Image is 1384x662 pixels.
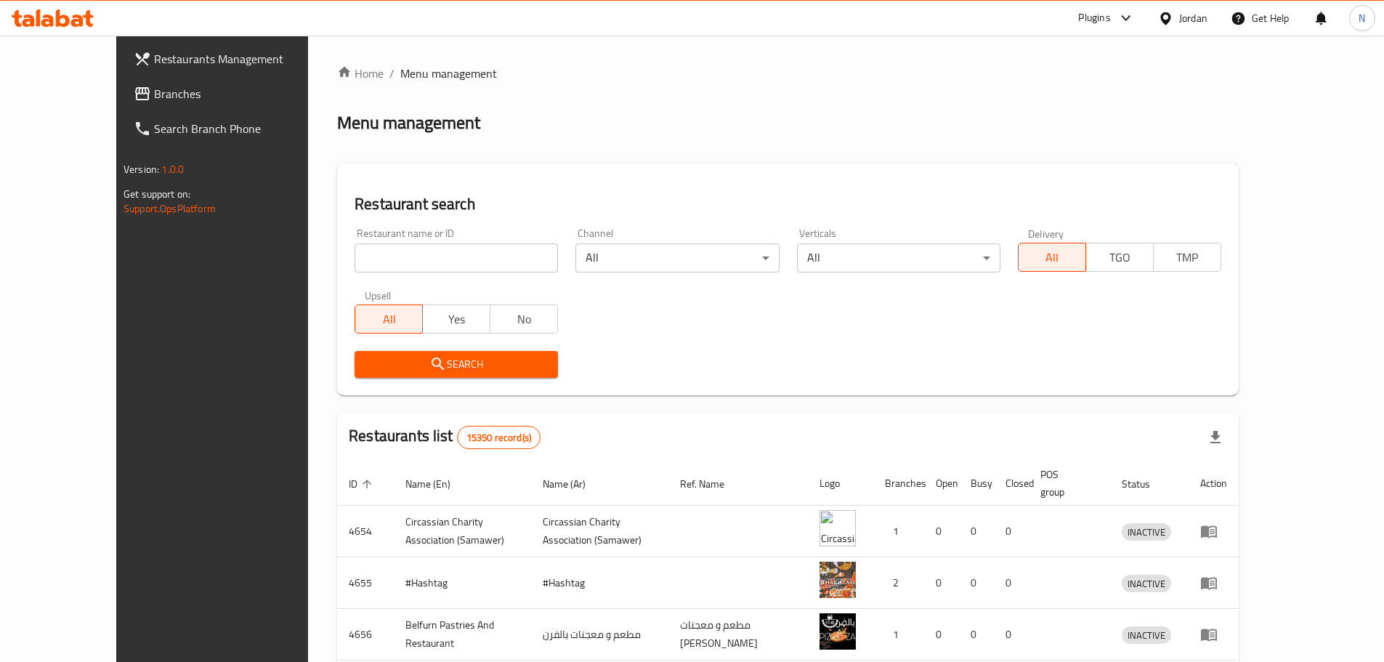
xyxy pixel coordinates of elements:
td: #Hashtag [531,557,668,609]
div: Total records count [457,426,541,449]
td: مطعم و معجنات [PERSON_NAME] [668,609,808,661]
span: Menu management [400,65,497,82]
span: POS group [1040,466,1093,501]
td: 1 [873,506,924,557]
div: Jordan [1179,10,1207,26]
span: TMP [1160,247,1215,268]
img: #Hashtag [820,562,856,598]
span: Ref. Name [680,475,743,493]
td: ​Circassian ​Charity ​Association​ (Samawer) [394,506,531,557]
td: 0 [959,557,994,609]
div: Menu [1200,574,1227,592]
td: 0 [924,557,959,609]
div: INACTIVE [1122,626,1171,644]
td: 0 [994,506,1029,557]
button: TMP [1153,243,1221,272]
td: 4656 [337,609,394,661]
button: Yes [422,304,490,334]
div: INACTIVE [1122,523,1171,541]
span: No [496,309,552,330]
span: N [1359,10,1365,26]
div: All [575,243,779,273]
span: Search [366,355,546,374]
td: 2 [873,557,924,609]
button: All [355,304,423,334]
span: Search Branch Phone [154,120,336,137]
span: Get support on: [124,185,190,203]
td: 0 [924,609,959,661]
th: Action [1189,461,1239,506]
li: / [389,65,394,82]
span: Branches [154,85,336,102]
div: Menu [1200,626,1227,643]
h2: Restaurants list [349,425,541,449]
button: No [490,304,558,334]
span: Status [1122,475,1169,493]
span: Name (Ar) [543,475,604,493]
img: Belfurn Pastries And Restaurant [820,613,856,650]
button: All [1018,243,1086,272]
img: ​Circassian ​Charity ​Association​ (Samawer) [820,510,856,546]
span: INACTIVE [1122,576,1171,592]
span: INACTIVE [1122,524,1171,541]
a: Restaurants Management [122,41,347,76]
span: ID [349,475,376,493]
td: مطعم و معجنات بالفرن [531,609,668,661]
td: #Hashtag [394,557,531,609]
label: Upsell [365,290,392,300]
td: 0 [994,609,1029,661]
th: Busy [959,461,994,506]
a: Support.OpsPlatform [124,199,216,218]
th: Closed [994,461,1029,506]
button: TGO [1085,243,1154,272]
td: 0 [959,506,994,557]
td: Belfurn Pastries And Restaurant [394,609,531,661]
div: Plugins [1078,9,1110,27]
td: 0 [924,506,959,557]
span: Yes [429,309,485,330]
a: Branches [122,76,347,111]
span: Name (En) [405,475,469,493]
th: Branches [873,461,924,506]
span: 1.0.0 [161,160,184,179]
input: Search for restaurant name or ID.. [355,243,558,273]
span: TGO [1092,247,1148,268]
span: INACTIVE [1122,627,1171,644]
th: Open [924,461,959,506]
span: All [361,309,417,330]
span: Version: [124,160,159,179]
label: Delivery [1028,228,1064,238]
td: 1 [873,609,924,661]
div: Menu [1200,522,1227,540]
span: All [1024,247,1080,268]
th: Logo [808,461,873,506]
td: 4654 [337,506,394,557]
td: 4655 [337,557,394,609]
h2: Restaurant search [355,193,1221,215]
div: All [797,243,1000,273]
nav: breadcrumb [337,65,1239,82]
a: Search Branch Phone [122,111,347,146]
a: Home [337,65,384,82]
td: 0 [959,609,994,661]
span: 15350 record(s) [458,431,540,445]
td: 0 [994,557,1029,609]
span: Restaurants Management [154,50,336,68]
td: ​Circassian ​Charity ​Association​ (Samawer) [531,506,668,557]
div: Export file [1198,420,1233,455]
button: Search [355,351,558,378]
h2: Menu management [337,111,480,134]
